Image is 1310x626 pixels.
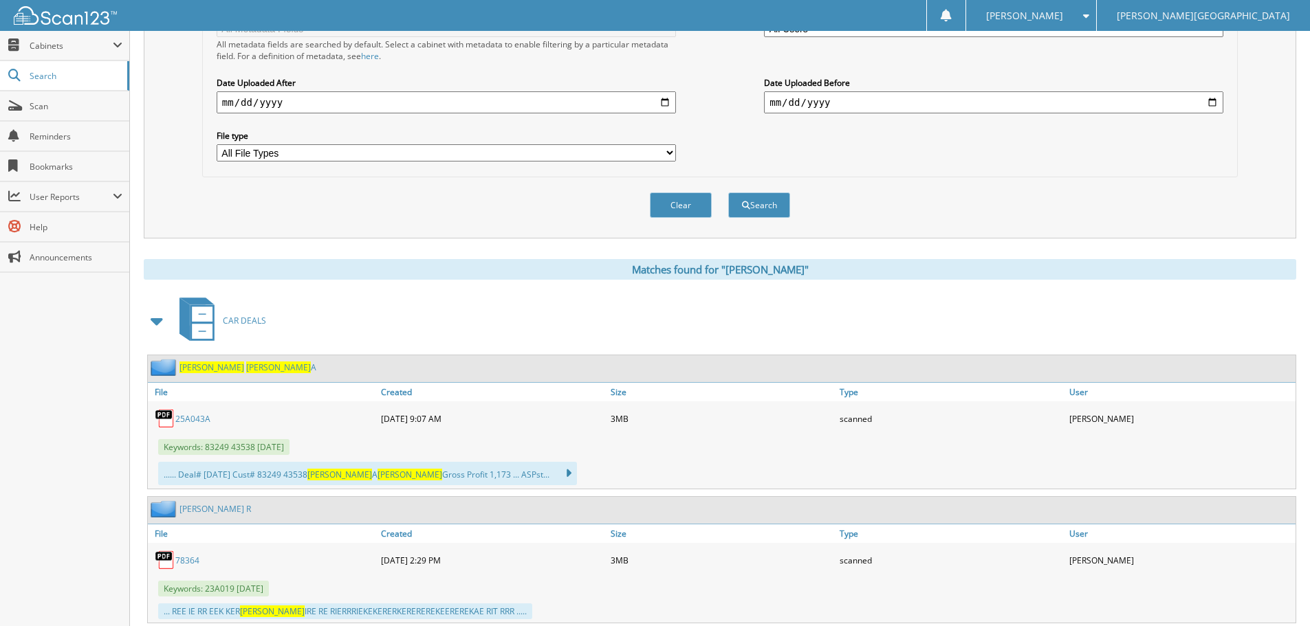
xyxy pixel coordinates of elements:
div: 3MB [607,546,837,574]
a: Size [607,524,837,543]
span: [PERSON_NAME][GEOGRAPHIC_DATA] [1117,12,1290,20]
div: scanned [836,546,1066,574]
div: [PERSON_NAME] [1066,405,1296,432]
span: Announcements [30,251,122,263]
div: ...... Deal# [DATE] Cust# 83249 43538 A Gross Profit 1,173 ... ASPst... [158,462,577,485]
span: Bookmarks [30,161,122,172]
div: 3MB [607,405,837,432]
span: [PERSON_NAME] [378,469,442,480]
span: [PERSON_NAME] [307,469,372,480]
span: Search [30,70,120,82]
img: PDF.png [155,550,175,570]
a: User [1066,383,1296,401]
label: File type [217,130,676,142]
img: scan123-logo-white.svg [14,6,117,25]
a: 25A043A [175,413,210,425]
a: CAR DEALS [171,293,266,348]
span: User Reports [30,191,113,203]
label: Date Uploaded Before [764,77,1223,89]
a: File [148,524,378,543]
button: Clear [650,192,712,218]
div: scanned [836,405,1066,432]
a: File [148,383,378,401]
span: Help [30,221,122,233]
button: Search [728,192,790,218]
div: [PERSON_NAME] [1066,546,1296,574]
a: Created [378,383,607,401]
div: [DATE] 9:07 AM [378,405,607,432]
span: [PERSON_NAME] [179,361,244,373]
a: Created [378,524,607,543]
span: Keywords: 83249 43538 [DATE] [158,439,290,455]
span: Keywords: 23A019 [DATE] [158,581,269,596]
a: [PERSON_NAME] [PERSON_NAME]A [179,361,316,373]
a: User [1066,524,1296,543]
div: ... REE IE RR EEK KER IRE RE RIERRRIEKEKERERKEREREREKEEREREKAE RIT RRR ..... [158,603,532,619]
img: folder2.png [151,359,179,376]
div: [DATE] 2:29 PM [378,546,607,574]
label: Date Uploaded After [217,77,676,89]
span: Reminders [30,131,122,142]
div: All metadata fields are searched by default. Select a cabinet with metadata to enable filtering b... [217,38,676,62]
span: [PERSON_NAME] [240,605,305,617]
a: 78364 [175,555,199,566]
input: end [764,91,1223,113]
span: Cabinets [30,40,113,52]
span: Scan [30,100,122,112]
a: here [361,50,379,62]
a: [PERSON_NAME] R [179,503,251,515]
img: folder2.png [151,500,179,517]
a: Type [836,524,1066,543]
img: PDF.png [155,408,175,429]
a: Size [607,383,837,401]
a: Type [836,383,1066,401]
span: CAR DEALS [223,315,266,326]
input: start [217,91,676,113]
span: [PERSON_NAME] [246,361,311,373]
iframe: Chat Widget [1241,560,1310,626]
div: Matches found for "[PERSON_NAME]" [144,259,1296,280]
span: [PERSON_NAME] [986,12,1063,20]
